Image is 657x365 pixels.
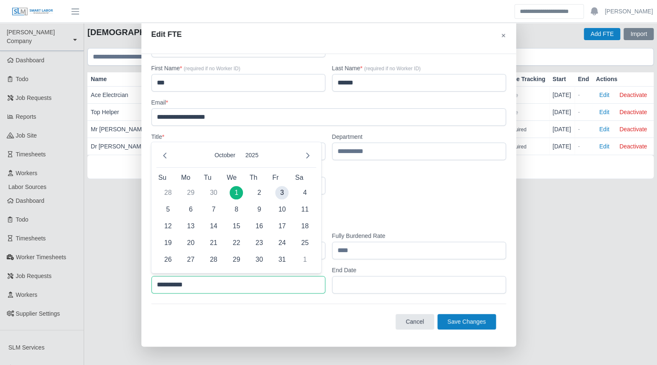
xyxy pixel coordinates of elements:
button: Next Month [299,147,316,164]
td: 1 [225,184,248,201]
td: 1 [294,251,317,268]
span: Sa [295,174,304,181]
td: 22 [225,235,248,251]
span: 11 [298,203,312,216]
button: Previous Month [156,147,173,164]
span: 13 [184,220,197,233]
span: Mo [181,174,190,181]
span: 3 [275,186,289,199]
span: Th [250,174,258,181]
span: 4 [298,186,312,199]
td: 21 [202,235,225,251]
button: Cancel [396,314,434,329]
span: Tu [204,174,211,181]
span: 24 [275,236,289,250]
span: Fr [272,174,279,181]
label: End Date [332,266,506,274]
td: 6 [179,201,202,218]
span: 22 [230,236,243,250]
button: Choose Year [242,149,262,161]
span: 7 [207,203,220,216]
td: 25 [294,235,317,251]
span: 9 [253,203,266,216]
span: 1 [230,186,243,199]
label: First Name [151,64,325,72]
span: 19 [161,236,175,250]
td: 4 [294,184,317,201]
td: 3 [271,184,294,201]
button: Save Changes [437,314,496,329]
span: Su [158,174,166,181]
td: 2 [248,184,271,201]
td: 10 [271,201,294,218]
span: (required if no Worker ID) [184,66,240,71]
td: 7 [202,201,225,218]
td: 12 [156,218,179,235]
td: 8 [225,201,248,218]
span: 10 [275,203,289,216]
button: ✕ [501,31,506,40]
span: 25 [298,236,312,250]
td: 28 [202,251,225,268]
td: 30 [248,251,271,268]
input: Search [514,4,584,19]
td: 16 [248,218,271,235]
span: (required if no Worker ID) [364,66,421,71]
label: Title [151,133,325,141]
td: 5 [156,201,179,218]
span: 15 [230,220,243,233]
span: 20 [184,236,197,250]
span: 29 [230,253,243,266]
td: 28 [156,184,179,201]
span: 30 [253,253,266,266]
td: 26 [156,251,179,268]
td: 9 [248,201,271,218]
td: 15 [225,218,248,235]
td: 27 [179,251,202,268]
span: 17 [275,220,289,233]
span: 31 [275,253,289,266]
td: 13 [179,218,202,235]
div: Choose Date [151,142,322,273]
span: 14 [207,220,220,233]
td: 23 [248,235,271,251]
span: 28 [207,253,220,266]
button: Choose Month [211,149,239,161]
span: We [227,174,237,181]
span: 27 [184,253,197,266]
label: Fully Burdened Rate [332,232,506,240]
h3: Edit FTE [151,28,182,40]
label: Employment Type [151,201,506,209]
span: 16 [253,220,266,233]
td: 31 [271,251,294,268]
a: [PERSON_NAME] [605,7,653,16]
span: 8 [230,203,243,216]
td: 19 [156,235,179,251]
td: 20 [179,235,202,251]
td: 18 [294,218,317,235]
span: 23 [253,236,266,250]
span: Save Changes [447,318,486,325]
td: 11 [294,201,317,218]
td: 29 [179,184,202,201]
td: 30 [202,184,225,201]
span: 2 [253,186,266,199]
span: 12 [161,220,175,233]
span: 21 [207,236,220,250]
td: 29 [225,251,248,268]
td: 14 [202,218,225,235]
span: 26 [161,253,175,266]
td: 24 [271,235,294,251]
span: 18 [298,220,312,233]
label: Email [151,98,506,107]
span: 6 [184,203,197,216]
label: Last Name [332,64,506,72]
label: Department [332,133,506,141]
img: SLM Logo [12,7,54,16]
td: 17 [271,218,294,235]
span: 5 [161,203,175,216]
